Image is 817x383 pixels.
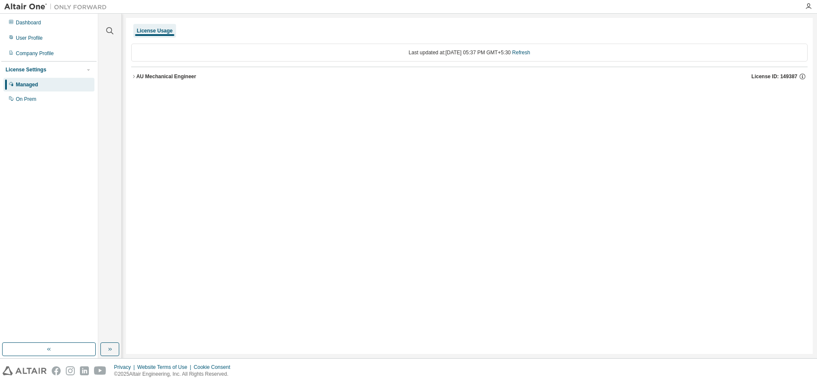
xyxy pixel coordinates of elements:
div: AU Mechanical Engineer [136,73,196,80]
div: Managed [16,81,38,88]
img: facebook.svg [52,366,61,375]
div: License Settings [6,66,46,73]
div: Cookie Consent [194,364,235,371]
img: youtube.svg [94,366,106,375]
div: Website Terms of Use [137,364,194,371]
a: Refresh [512,50,530,56]
div: Privacy [114,364,137,371]
img: instagram.svg [66,366,75,375]
div: License Usage [137,27,173,34]
img: linkedin.svg [80,366,89,375]
img: Altair One [4,3,111,11]
div: Company Profile [16,50,54,57]
p: © 2025 Altair Engineering, Inc. All Rights Reserved. [114,371,235,378]
img: altair_logo.svg [3,366,47,375]
span: License ID: 149387 [752,73,797,80]
div: User Profile [16,35,43,41]
div: On Prem [16,96,36,103]
div: Last updated at: [DATE] 05:37 PM GMT+5:30 [131,44,808,62]
button: AU Mechanical EngineerLicense ID: 149387 [131,67,808,86]
div: Dashboard [16,19,41,26]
